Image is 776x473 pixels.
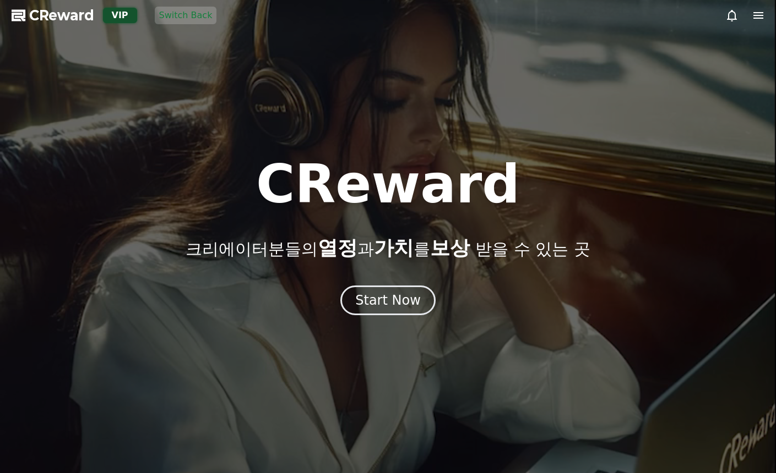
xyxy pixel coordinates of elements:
[12,7,94,24] a: CReward
[103,8,137,23] div: VIP
[374,237,414,259] span: 가치
[340,296,436,307] a: Start Now
[256,158,520,211] h1: CReward
[155,7,217,24] button: Switch Back
[340,285,436,315] button: Start Now
[430,237,470,259] span: 보상
[355,291,421,309] div: Start Now
[318,237,357,259] span: 열정
[29,7,94,24] span: CReward
[186,237,590,259] p: 크리에이터분들의 과 를 받을 수 있는 곳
